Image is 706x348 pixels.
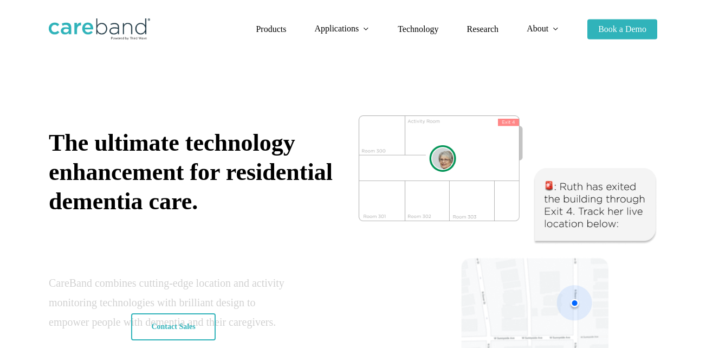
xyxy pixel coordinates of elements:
[467,25,498,34] a: Research
[398,25,438,34] a: Technology
[587,25,657,34] a: Book a Demo
[49,273,294,332] div: CareBand combines cutting-edge location and activity monitoring technologies with brilliant desig...
[398,24,438,34] span: Technology
[314,24,359,33] span: Applications
[527,24,548,33] span: About
[131,313,215,340] a: Contact Sales
[256,25,286,34] a: Products
[256,24,286,34] span: Products
[598,24,646,34] span: Book a Demo
[527,24,559,34] a: About
[314,24,370,34] a: Applications
[49,130,333,215] span: The ultimate technology enhancement for residential dementia care.
[49,18,150,40] img: CareBand
[467,24,498,34] span: Research
[151,321,195,332] span: Contact Sales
